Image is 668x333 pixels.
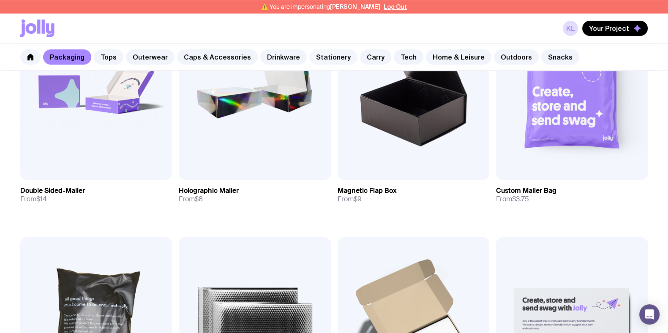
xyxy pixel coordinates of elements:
[179,195,203,203] span: From
[338,187,397,195] h3: Magnetic Flap Box
[20,180,172,210] a: Double Sided-MailerFrom$14
[43,49,91,65] a: Packaging
[177,49,258,65] a: Caps & Accessories
[563,21,578,36] a: KL
[20,187,85,195] h3: Double Sided-Mailer
[354,195,362,203] span: $9
[309,49,357,65] a: Stationery
[394,49,423,65] a: Tech
[20,195,47,203] span: From
[195,195,203,203] span: $8
[426,49,491,65] a: Home & Leisure
[261,3,380,10] span: ⚠️ You are impersonating
[179,187,239,195] h3: Holographic Mailer
[639,304,660,325] div: Open Intercom Messenger
[582,21,648,36] button: Your Project
[94,49,123,65] a: Tops
[512,195,529,203] span: $3.75
[384,3,407,10] button: Log Out
[338,180,489,210] a: Magnetic Flap BoxFrom$9
[338,195,362,203] span: From
[179,180,330,210] a: Holographic MailerFrom$8
[496,195,529,203] span: From
[260,49,307,65] a: Drinkware
[496,180,648,210] a: Custom Mailer BagFrom$3.75
[330,3,380,10] span: [PERSON_NAME]
[541,49,579,65] a: Snacks
[360,49,391,65] a: Carry
[496,187,556,195] h3: Custom Mailer Bag
[36,195,47,203] span: $14
[126,49,174,65] a: Outerwear
[494,49,539,65] a: Outdoors
[589,24,629,32] span: Your Project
